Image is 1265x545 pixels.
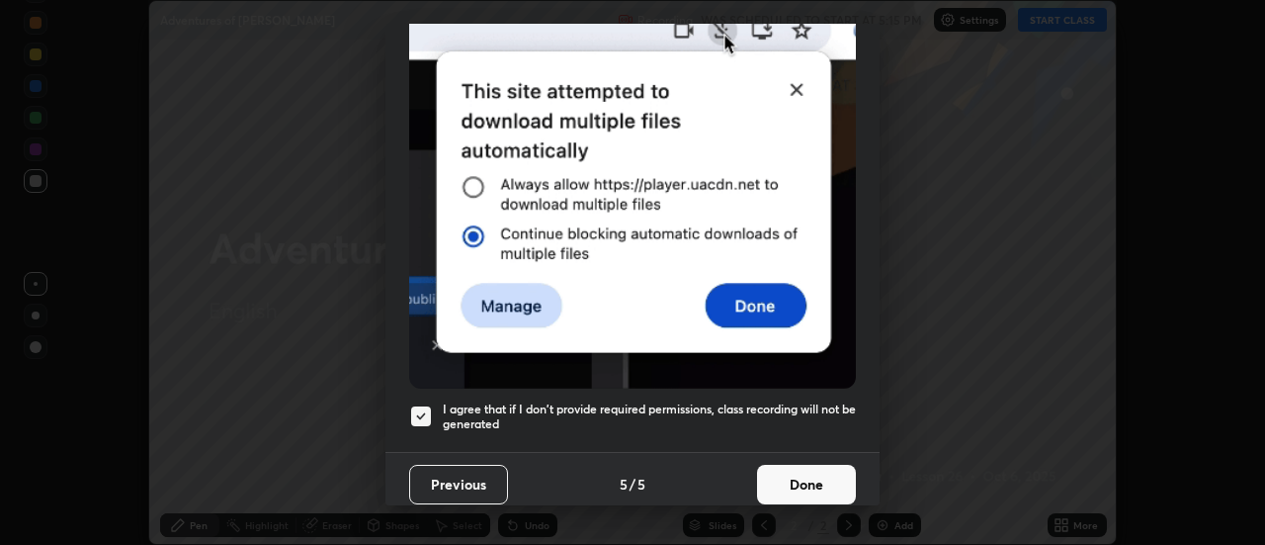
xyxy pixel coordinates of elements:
h4: 5 [637,474,645,495]
button: Done [757,465,856,504]
h4: 5 [620,474,628,495]
button: Previous [409,465,508,504]
h5: I agree that if I don't provide required permissions, class recording will not be generated [443,402,856,432]
h4: / [630,474,635,495]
